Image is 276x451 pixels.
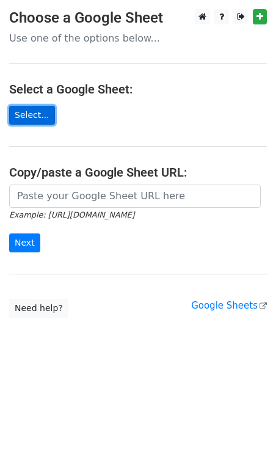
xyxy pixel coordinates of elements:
[9,9,267,27] h3: Choose a Google Sheet
[9,233,40,252] input: Next
[9,32,267,45] p: Use one of the options below...
[9,106,55,125] a: Select...
[9,165,267,180] h4: Copy/paste a Google Sheet URL:
[9,210,134,219] small: Example: [URL][DOMAIN_NAME]
[215,392,276,451] iframe: Chat Widget
[9,82,267,97] h4: Select a Google Sheet:
[191,300,267,311] a: Google Sheets
[9,299,68,318] a: Need help?
[9,185,261,208] input: Paste your Google Sheet URL here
